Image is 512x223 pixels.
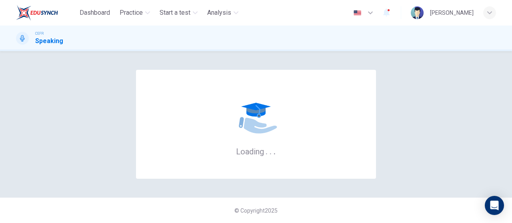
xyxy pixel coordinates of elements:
h6: Loading [236,146,276,156]
img: en [352,10,362,16]
a: EduSynch logo [16,5,76,21]
span: Practice [120,8,143,18]
h6: . [269,144,272,157]
h6: . [265,144,268,157]
img: Profile picture [411,6,424,19]
span: CEFR [35,31,44,36]
h6: . [273,144,276,157]
button: Dashboard [76,6,113,20]
button: Start a test [156,6,201,20]
button: Practice [116,6,153,20]
div: Open Intercom Messenger [485,196,504,215]
span: Dashboard [80,8,110,18]
span: Analysis [207,8,231,18]
h1: Speaking [35,36,63,46]
span: Start a test [160,8,190,18]
button: Analysis [204,6,242,20]
div: [PERSON_NAME] [430,8,474,18]
span: © Copyright 2025 [234,207,278,214]
img: EduSynch logo [16,5,58,21]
